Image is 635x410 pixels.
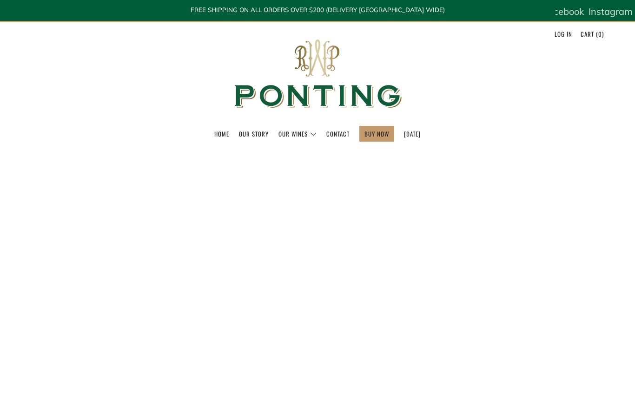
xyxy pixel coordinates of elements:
img: Ponting Wines [225,22,410,126]
a: Instagram [589,2,633,21]
a: Home [214,126,229,141]
a: Log in [555,26,572,41]
span: 0 [598,29,602,39]
span: Instagram [589,6,633,17]
span: Facebook [543,6,584,17]
a: Our Wines [278,126,317,141]
a: Our Story [239,126,269,141]
a: Facebook [543,2,584,21]
a: [DATE] [404,126,421,141]
a: Contact [326,126,350,141]
a: BUY NOW [364,126,389,141]
a: Cart (0) [581,26,604,41]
